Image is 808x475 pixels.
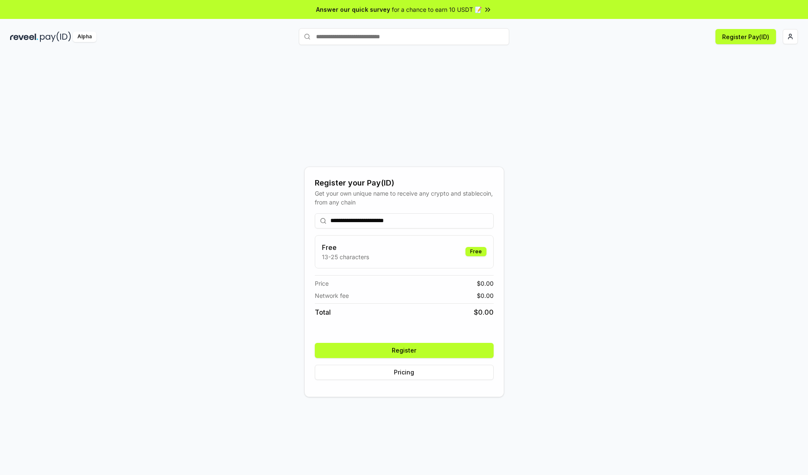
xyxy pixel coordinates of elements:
[315,279,329,288] span: Price
[40,32,71,42] img: pay_id
[315,177,494,189] div: Register your Pay(ID)
[10,32,38,42] img: reveel_dark
[322,242,369,252] h3: Free
[315,307,331,317] span: Total
[315,291,349,300] span: Network fee
[477,279,494,288] span: $ 0.00
[465,247,486,256] div: Free
[322,252,369,261] p: 13-25 characters
[715,29,776,44] button: Register Pay(ID)
[73,32,96,42] div: Alpha
[477,291,494,300] span: $ 0.00
[474,307,494,317] span: $ 0.00
[392,5,482,14] span: for a chance to earn 10 USDT 📝
[315,365,494,380] button: Pricing
[315,189,494,207] div: Get your own unique name to receive any crypto and stablecoin, from any chain
[316,5,390,14] span: Answer our quick survey
[315,343,494,358] button: Register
